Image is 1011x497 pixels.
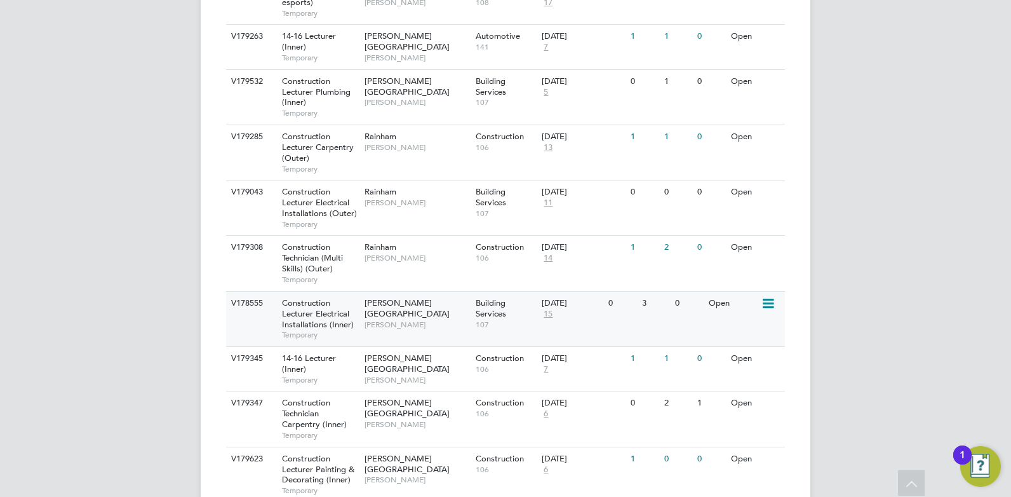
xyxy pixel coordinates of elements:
span: 11 [542,198,554,208]
span: 6 [542,409,550,419]
span: 7 [542,42,550,53]
div: 0 [605,292,638,315]
div: 0 [627,180,660,204]
div: Open [728,125,783,149]
div: 1 [627,25,660,48]
div: V179347 [228,391,272,415]
span: 106 [476,465,536,475]
div: 0 [672,292,705,315]
span: [PERSON_NAME] [365,320,469,330]
span: 15 [542,309,554,320]
span: [PERSON_NAME][GEOGRAPHIC_DATA] [365,31,450,52]
div: 1 [661,25,694,48]
div: 1 [960,455,965,472]
span: Construction Lecturer Electrical Installations (Inner) [282,297,354,330]
div: [DATE] [542,298,602,309]
span: 14-16 Lecturer (Inner) [282,31,336,52]
span: Temporary [282,53,358,63]
span: Automotive [476,31,520,41]
span: Temporary [282,219,358,229]
span: Temporary [282,430,358,440]
div: Open [728,391,783,415]
span: 106 [476,409,536,419]
div: 2 [661,391,694,415]
div: [DATE] [542,187,624,198]
span: Construction [476,242,524,252]
button: Open Resource Center, 1 new notification [960,446,1001,487]
div: 1 [627,125,660,149]
span: [PERSON_NAME][GEOGRAPHIC_DATA] [365,397,450,419]
span: Building Services [476,186,506,208]
div: V179345 [228,347,272,371]
div: 1 [661,70,694,93]
div: [DATE] [542,353,624,364]
div: Open [728,70,783,93]
span: 13 [542,142,554,153]
span: Temporary [282,375,358,385]
div: V178555 [228,292,272,315]
span: [PERSON_NAME] [365,142,469,153]
span: Construction [476,131,524,142]
div: [DATE] [542,31,624,42]
span: [PERSON_NAME][GEOGRAPHIC_DATA] [365,297,450,319]
div: 0 [661,180,694,204]
div: Open [728,180,783,204]
div: [DATE] [542,454,624,465]
div: V179043 [228,180,272,204]
span: Construction [476,453,524,464]
span: [PERSON_NAME][GEOGRAPHIC_DATA] [365,453,450,475]
div: [DATE] [542,76,624,87]
div: 0 [694,70,727,93]
div: 0 [694,447,727,471]
div: [DATE] [542,242,624,253]
div: 2 [661,236,694,259]
div: 0 [694,347,727,371]
span: [PERSON_NAME] [365,198,469,208]
span: Temporary [282,8,358,18]
span: [PERSON_NAME] [365,53,469,63]
div: V179532 [228,70,272,93]
div: 1 [627,236,660,259]
span: Rainham [365,131,396,142]
span: Construction Lecturer Painting & Decorating (Inner) [282,453,354,486]
div: V179285 [228,125,272,149]
div: Open [728,347,783,371]
span: Construction Technician Carpentry (Inner) [282,397,347,430]
span: [PERSON_NAME] [365,475,469,485]
div: Open [728,447,783,471]
span: 107 [476,320,536,330]
span: Construction [476,397,524,408]
span: Building Services [476,76,506,97]
div: 0 [694,25,727,48]
span: 14-16 Lecturer (Inner) [282,353,336,374]
span: [PERSON_NAME] [365,375,469,385]
span: Rainham [365,242,396,252]
div: Open [728,236,783,259]
div: 0 [661,447,694,471]
span: [PERSON_NAME] [365,419,469,430]
span: Construction Lecturer Carpentry (Outer) [282,131,354,163]
span: Building Services [476,297,506,319]
div: 1 [627,347,660,371]
div: 3 [639,292,672,315]
span: [PERSON_NAME] [365,253,469,263]
span: 107 [476,208,536,219]
div: 1 [694,391,727,415]
span: 107 [476,97,536,107]
span: 106 [476,364,536,374]
div: V179263 [228,25,272,48]
span: 5 [542,87,550,98]
span: 141 [476,42,536,52]
span: [PERSON_NAME][GEOGRAPHIC_DATA] [365,76,450,97]
div: [DATE] [542,132,624,142]
div: 1 [661,347,694,371]
span: Construction Technician (Multi Skills) (Outer) [282,242,343,274]
div: [DATE] [542,398,624,409]
div: 0 [627,391,660,415]
div: 0 [694,236,727,259]
span: 6 [542,465,550,475]
span: Rainham [365,186,396,197]
div: V179623 [228,447,272,471]
span: 106 [476,142,536,153]
span: Construction Lecturer Electrical Installations (Outer) [282,186,357,219]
